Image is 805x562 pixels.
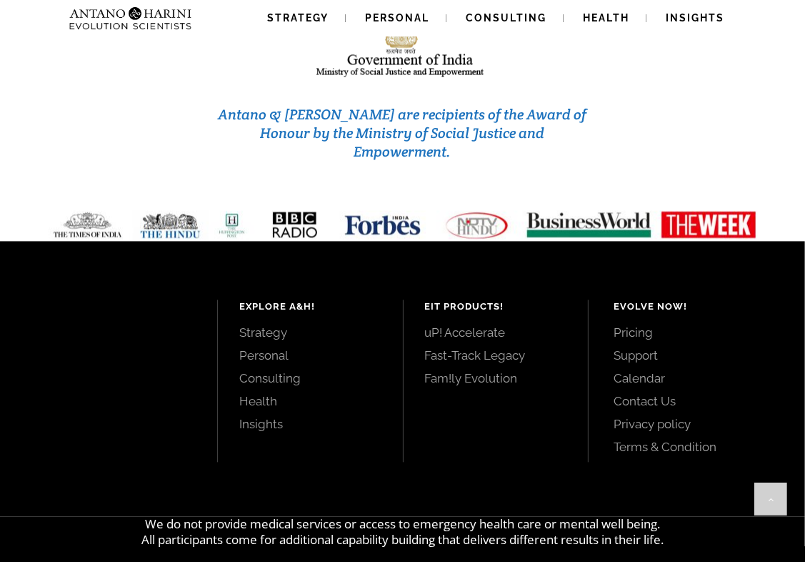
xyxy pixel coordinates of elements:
a: Pricing [614,325,773,340]
a: Strategy [239,325,381,340]
a: Fast-Track Legacy [425,347,566,363]
span: Health [584,12,630,24]
a: Fam!ly Evolution [425,370,566,386]
a: Insights [239,416,381,432]
span: Strategy [268,12,329,24]
a: Personal [239,347,381,363]
a: Privacy policy [614,416,773,432]
img: Media-Strip [37,210,769,240]
h3: Antano & [PERSON_NAME] are recipients of the Award of Honour by the Ministry of Social Justice an... [214,106,591,161]
a: Contact Us [614,393,773,409]
h4: EIT Products! [425,300,566,314]
a: Support [614,347,773,363]
h4: Evolve Now! [614,300,773,314]
a: Health [239,393,381,409]
h4: Explore A&H! [239,300,381,314]
a: uP! Accelerate [425,325,566,340]
span: Personal [366,12,430,24]
a: Calendar [614,370,773,386]
span: Insights [666,12,725,24]
a: Consulting [239,370,381,386]
span: Consulting [466,12,547,24]
a: Terms & Condition [614,439,773,455]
